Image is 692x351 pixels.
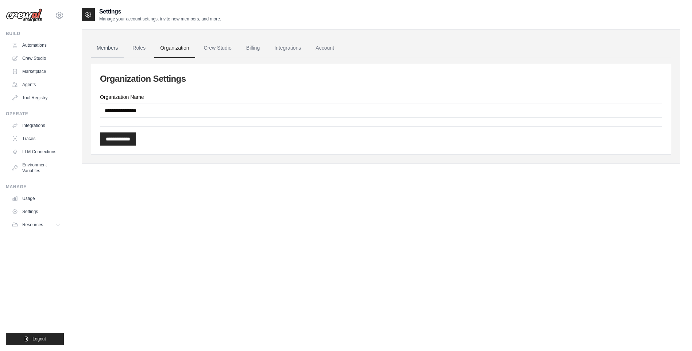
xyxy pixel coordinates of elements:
a: Members [91,38,124,58]
h2: Settings [99,7,221,16]
button: Logout [6,333,64,345]
div: Operate [6,111,64,117]
a: Usage [9,193,64,204]
a: Integrations [268,38,307,58]
a: Environment Variables [9,159,64,177]
a: Billing [240,38,266,58]
a: Agents [9,79,64,90]
a: Roles [127,38,151,58]
a: Account [310,38,340,58]
label: Organization Name [100,93,662,101]
span: Logout [32,336,46,342]
a: Marketplace [9,66,64,77]
a: Crew Studio [9,53,64,64]
button: Resources [9,219,64,231]
a: Organization [154,38,195,58]
a: Tool Registry [9,92,64,104]
a: Traces [9,133,64,144]
a: Integrations [9,120,64,131]
span: Resources [22,222,43,228]
div: Build [6,31,64,36]
a: Crew Studio [198,38,237,58]
h2: Organization Settings [100,73,662,85]
p: Manage your account settings, invite new members, and more. [99,16,221,22]
a: Settings [9,206,64,217]
div: Manage [6,184,64,190]
a: Automations [9,39,64,51]
a: LLM Connections [9,146,64,158]
img: Logo [6,8,42,22]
